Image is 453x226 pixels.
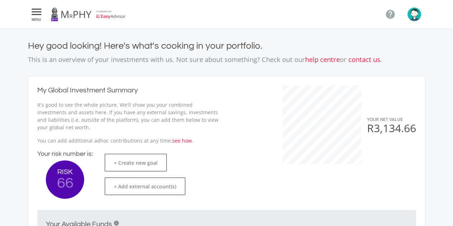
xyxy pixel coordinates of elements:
[367,116,403,122] span: YOUR NET VALUE
[30,8,43,16] i: 
[114,221,119,226] div: i
[348,55,380,64] a: contact us
[28,54,425,64] p: This is an overview of your investments with us. Not sure about something? Check out our or .
[46,168,84,175] span: RISK
[46,160,84,199] button: RISK 66
[30,18,43,21] span: MENU
[46,175,84,191] span: 66
[28,40,425,52] h4: Hey good looking! Here's what's cooking in your portfolio.
[105,154,167,172] button: + Create new goal
[105,177,185,195] button: + Add external account(s)
[382,6,399,23] a: 
[28,7,45,21] button:  MENU
[305,55,340,64] a: help centre
[408,8,421,21] img: avatar.png
[37,150,93,158] h4: Your risk number is:
[367,121,416,135] span: R3,134.66
[37,101,220,131] p: It's good to see the whole picture. We'll show you your combined investments and assets here. If ...
[172,137,192,144] a: see how
[37,137,220,144] p: You can add additional adhoc contributions at any time: .
[37,85,138,96] h2: My Global Investment Summary
[385,9,396,20] i: 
